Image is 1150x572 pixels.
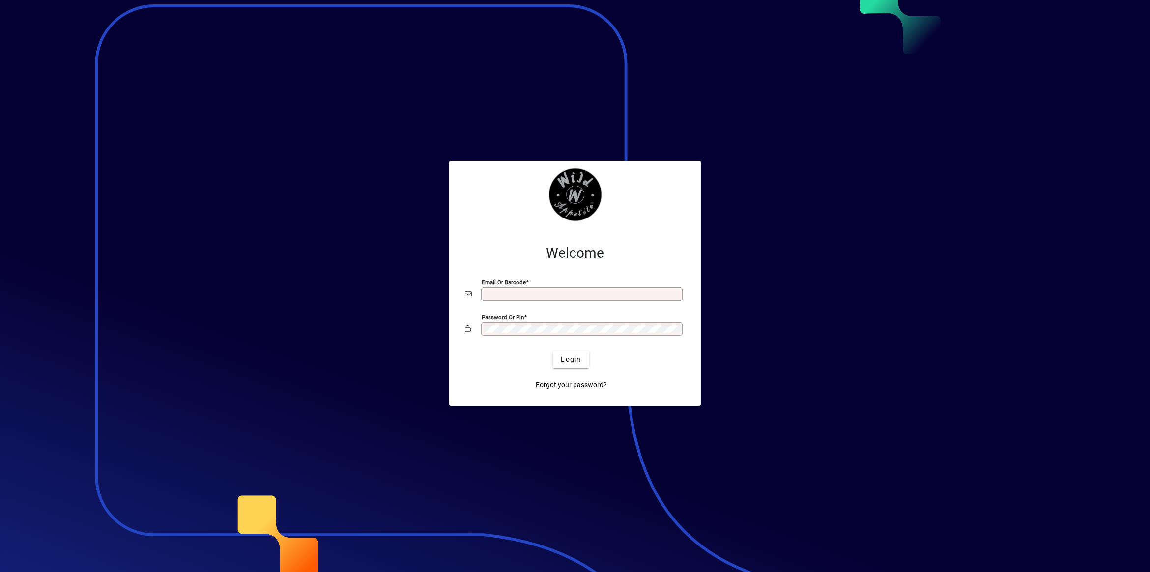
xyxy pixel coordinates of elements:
span: Forgot your password? [536,380,607,390]
span: Login [561,354,581,365]
mat-label: Password or Pin [482,314,524,321]
h2: Welcome [465,245,685,262]
a: Forgot your password? [532,376,611,394]
mat-label: Email or Barcode [482,279,526,286]
button: Login [553,351,589,368]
